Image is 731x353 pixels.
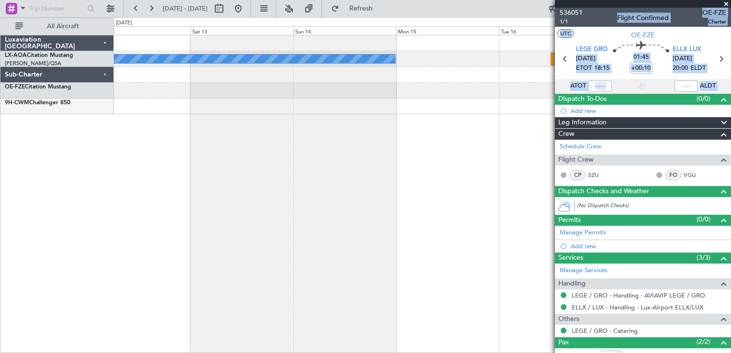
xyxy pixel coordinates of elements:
button: UTC [557,29,574,38]
a: LEGE / GRO - Catering [572,327,638,335]
a: LX-AOACitation Mustang [5,53,73,58]
a: 9H-CWMChallenger 850 [5,100,70,106]
div: Sun 14 [293,26,396,35]
span: Flight Crew [558,154,594,165]
span: 01:45 [633,53,649,62]
button: All Aircraft [11,19,104,34]
div: [DATE] [116,19,132,27]
div: Tue 16 [499,26,602,35]
span: All Aircraft [25,23,101,30]
input: --:-- [588,80,611,92]
span: 1/1 [560,18,583,26]
div: CP [570,170,586,180]
a: ELLX / LUX - Handling - Lux-Airport ELLX/LUX [572,303,703,311]
span: 536051 [560,8,583,18]
span: Refresh [341,5,381,12]
span: ALDT [700,81,716,91]
span: ELDT [690,64,706,73]
span: (0/0) [697,214,710,224]
a: LEGE / GRO - Handling - AVIAVIP LEGE / GRO [572,291,705,299]
button: Refresh [327,1,384,16]
div: Fri 12 [88,26,190,35]
div: Mon 15 [396,26,499,35]
span: (3/3) [697,253,710,263]
span: LEGE GRO [576,45,608,55]
div: (No Dispatch Checks) [577,202,731,212]
span: [DATE] [673,54,692,64]
a: Manage Services [560,266,608,276]
span: 9H-CWM [5,100,29,106]
span: Permits [558,215,581,226]
span: OE-FZE [5,84,25,90]
span: Leg Information [558,117,607,128]
span: Others [558,314,579,325]
a: OE-FZECitation Mustang [5,84,71,90]
span: [DATE] [576,54,596,64]
a: Manage Permits [560,228,606,238]
div: Add new [571,107,726,115]
span: ATOT [570,81,586,91]
span: (0/0) [697,94,710,104]
span: OE-FZE [631,30,655,40]
div: FO [665,170,681,180]
span: [DATE] - [DATE] [163,4,208,13]
div: Flight Confirmed [617,13,669,23]
span: Handling [558,278,586,289]
span: 18:15 [594,64,609,73]
a: Schedule Crew [560,142,601,152]
div: Add new [571,242,726,250]
input: Trip Number [29,1,84,16]
span: Services [558,253,583,264]
span: Charter [702,18,726,26]
a: VGU [684,171,705,179]
span: Pax [558,337,569,348]
span: OE-FZE [702,8,726,18]
span: LX-AOA [5,53,27,58]
a: SZU [588,171,609,179]
span: ELLX LUX [673,45,701,55]
span: 20:00 [673,64,688,73]
div: Sat 13 [190,26,293,35]
span: Crew [558,129,575,140]
span: ETOT [576,64,592,73]
span: Dispatch Checks and Weather [558,186,649,197]
span: (2/2) [697,337,710,347]
span: Dispatch To-Dos [558,94,607,105]
a: [PERSON_NAME]/QSA [5,60,61,67]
